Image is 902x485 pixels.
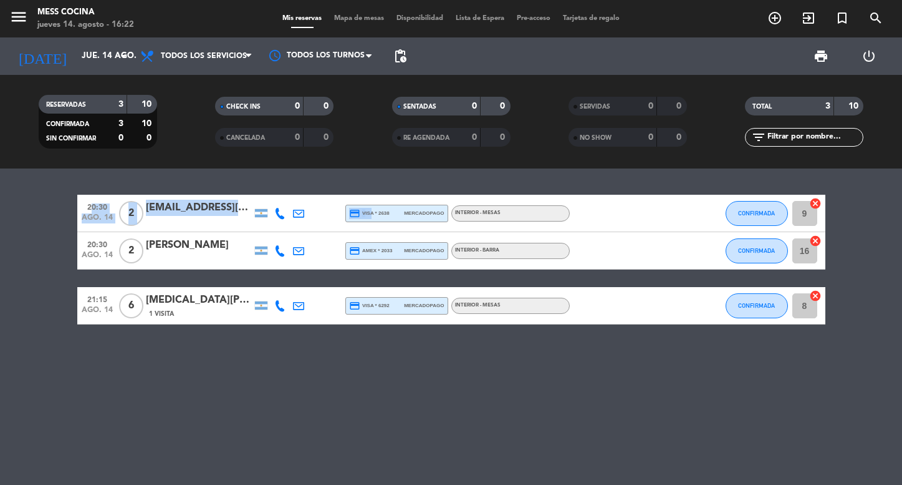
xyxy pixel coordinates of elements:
[146,200,252,216] div: [EMAIL_ADDRESS][DOMAIN_NAME]
[119,238,143,263] span: 2
[82,199,113,213] span: 20:30
[752,104,772,110] span: TOTAL
[751,130,766,145] i: filter_list
[393,49,408,64] span: pending_actions
[472,102,477,110] strong: 0
[801,11,816,26] i: exit_to_app
[500,133,507,142] strong: 0
[324,133,331,142] strong: 0
[37,6,134,19] div: Mess Cocina
[82,251,113,265] span: ago. 14
[146,134,154,142] strong: 0
[738,247,775,254] span: CONFIRMADA
[328,15,390,22] span: Mapa de mesas
[390,15,449,22] span: Disponibilidad
[118,100,123,109] strong: 3
[500,102,507,110] strong: 0
[580,135,612,141] span: NO SHOW
[142,119,154,128] strong: 10
[118,134,123,142] strong: 0
[226,104,261,110] span: CHECK INS
[349,208,390,219] span: visa * 2638
[349,245,360,257] i: credit_card
[809,197,822,210] i: cancel
[455,248,499,253] span: INTERIOR - BARRA
[226,135,265,141] span: CANCELADA
[813,49,828,64] span: print
[861,49,876,64] i: power_settings_new
[557,15,626,22] span: Tarjetas de regalo
[845,37,893,75] div: LOG OUT
[404,301,444,310] span: mercadopago
[403,104,436,110] span: SENTADAS
[455,303,501,308] span: INTERIOR - MESAS
[119,293,143,318] span: 6
[9,7,28,26] i: menu
[295,133,300,142] strong: 0
[766,130,863,144] input: Filtrar por nombre...
[825,102,830,110] strong: 3
[349,208,360,219] i: credit_card
[349,300,390,311] span: visa * 6292
[9,42,75,70] i: [DATE]
[676,102,684,110] strong: 0
[809,290,822,302] i: cancel
[511,15,557,22] span: Pre-acceso
[726,238,788,263] button: CONFIRMADA
[868,11,883,26] i: search
[349,245,393,257] span: amex * 2033
[449,15,511,22] span: Lista de Espera
[738,302,775,309] span: CONFIRMADA
[848,102,861,110] strong: 10
[146,237,252,253] div: [PERSON_NAME]
[835,11,850,26] i: turned_in_not
[295,102,300,110] strong: 0
[116,49,131,64] i: arrow_drop_down
[404,209,444,217] span: mercadopago
[648,133,653,142] strong: 0
[9,7,28,31] button: menu
[146,292,252,308] div: [MEDICAL_DATA][PERSON_NAME]
[149,309,174,319] span: 1 Visita
[82,306,113,320] span: ago. 14
[82,213,113,228] span: ago. 14
[46,102,86,108] span: RESERVADAS
[809,235,822,247] i: cancel
[767,11,782,26] i: add_circle_outline
[82,237,113,251] span: 20:30
[46,121,89,127] span: CONFIRMADA
[37,19,134,31] div: jueves 14. agosto - 16:22
[118,119,123,128] strong: 3
[161,52,247,61] span: Todos los servicios
[676,133,684,142] strong: 0
[648,102,653,110] strong: 0
[472,133,477,142] strong: 0
[726,293,788,318] button: CONFIRMADA
[580,104,610,110] span: SERVIDAS
[349,300,360,311] i: credit_card
[82,291,113,306] span: 21:15
[404,247,444,255] span: mercadopago
[276,15,328,22] span: Mis reservas
[46,135,96,142] span: SIN CONFIRMAR
[142,100,154,109] strong: 10
[324,102,331,110] strong: 0
[403,135,449,141] span: RE AGENDADA
[119,201,143,226] span: 2
[455,210,501,215] span: INTERIOR - MESAS
[726,201,788,226] button: CONFIRMADA
[738,210,775,217] span: CONFIRMADA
